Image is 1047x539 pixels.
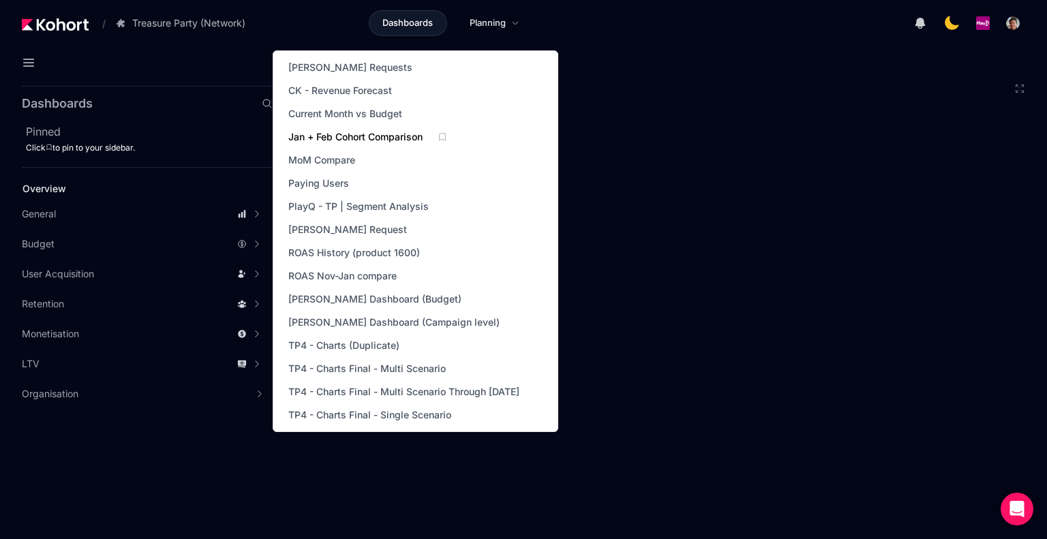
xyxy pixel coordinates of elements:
[288,362,446,375] span: TP4 - Charts Final - Multi Scenario
[132,16,245,30] span: Treasure Party (Network)
[284,104,406,123] a: Current Month vs Budget
[976,16,990,30] img: logo_PlayQ_20230721100321046856.png
[284,220,411,239] a: [PERSON_NAME] Request
[26,142,273,153] div: Click to pin to your sidebar.
[18,179,249,199] a: Overview
[22,297,64,311] span: Retention
[382,16,433,30] span: Dashboards
[284,313,504,332] a: [PERSON_NAME] Dashboard (Campaign level)
[284,151,359,170] a: MoM Compare
[284,405,455,425] a: TP4 - Charts Final - Single Scenario
[22,18,89,31] img: Kohort logo
[284,197,433,216] a: PlayQ - TP | Segment Analysis
[26,123,273,140] h2: Pinned
[91,16,106,31] span: /
[284,290,466,309] a: [PERSON_NAME] Dashboard (Budget)
[108,12,260,35] button: Treasure Party (Network)
[288,315,500,329] span: [PERSON_NAME] Dashboard (Campaign level)
[369,10,447,36] a: Dashboards
[288,107,402,121] span: Current Month vs Budget
[288,385,519,399] span: TP4 - Charts Final - Multi Scenario Through [DATE]
[288,200,429,213] span: PlayQ - TP | Segment Analysis
[1001,493,1033,525] div: Open Intercom Messenger
[22,327,79,341] span: Monetisation
[288,223,407,236] span: [PERSON_NAME] Request
[470,16,506,30] span: Planning
[22,387,78,401] span: Organisation
[288,292,461,306] span: [PERSON_NAME] Dashboard (Budget)
[284,174,353,193] a: Paying Users
[284,81,396,100] a: CK - Revenue Forecast
[288,130,423,144] span: Jan + Feb Cohort Comparison
[455,10,534,36] a: Planning
[288,84,392,97] span: CK - Revenue Forecast
[288,153,355,167] span: MoM Compare
[284,359,450,378] a: TP4 - Charts Final - Multi Scenario
[284,336,404,355] a: TP4 - Charts (Duplicate)
[288,246,420,260] span: ROAS History (product 1600)
[284,58,416,77] a: [PERSON_NAME] Requests
[288,176,349,190] span: Paying Users
[284,382,523,401] a: TP4 - Charts Final - Multi Scenario Through [DATE]
[22,97,93,110] h2: Dashboards
[22,357,40,371] span: LTV
[288,61,412,74] span: [PERSON_NAME] Requests
[1014,83,1025,94] button: Fullscreen
[288,408,451,422] span: TP4 - Charts Final - Single Scenario
[22,207,56,221] span: General
[284,127,427,147] a: Jan + Feb Cohort Comparison
[22,183,66,194] span: Overview
[284,243,424,262] a: ROAS History (product 1600)
[22,237,55,251] span: Budget
[22,267,94,281] span: User Acquisition
[284,266,401,286] a: ROAS Nov-Jan compare
[288,269,397,283] span: ROAS Nov-Jan compare
[288,339,399,352] span: TP4 - Charts (Duplicate)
